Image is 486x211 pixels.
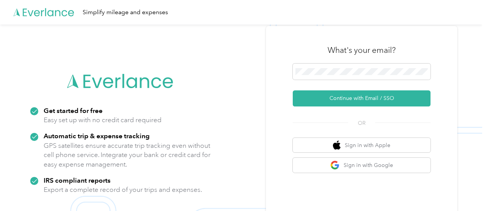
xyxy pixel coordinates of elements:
img: google logo [330,160,340,170]
button: Continue with Email / SSO [293,90,431,106]
strong: IRS compliant reports [44,176,111,184]
button: apple logoSign in with Apple [293,138,431,153]
strong: Automatic trip & expense tracking [44,132,150,140]
button: google logoSign in with Google [293,158,431,173]
img: apple logo [333,141,341,150]
span: OR [348,119,375,127]
strong: Get started for free [44,106,103,114]
h3: What's your email? [328,45,396,56]
p: Easy set up with no credit card required [44,115,161,125]
p: GPS satellites ensure accurate trip tracking even without cell phone service. Integrate your bank... [44,141,211,169]
div: Simplify mileage and expenses [83,8,168,17]
p: Export a complete record of your trips and expenses. [44,185,202,195]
